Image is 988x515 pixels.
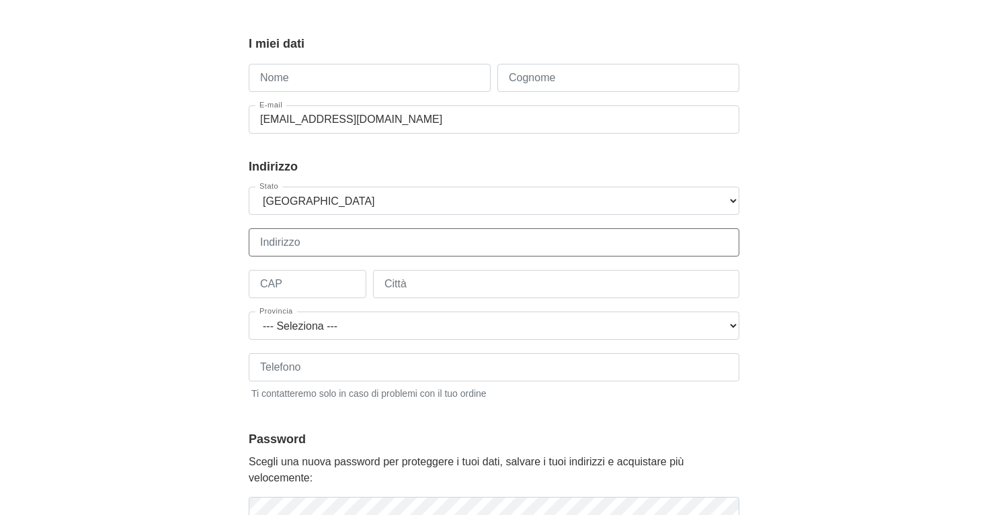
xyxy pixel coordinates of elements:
input: Indirizzo [249,228,739,256]
legend: I miei dati [249,35,739,53]
p: Scegli una nuova password per proteggere i tuoi dati, salvare i tuoi indirizzi e acquistare più v... [249,454,739,486]
legend: Indirizzo [249,158,739,176]
input: Città [373,270,739,298]
label: Stato [255,183,282,190]
input: E-mail [249,105,739,134]
label: Provincia [255,308,297,315]
input: Cognome [497,64,739,92]
small: Ti contatteremo solo in caso di problemi con il tuo ordine [249,384,739,401]
input: Telefono [249,353,739,381]
input: Nome [249,64,491,92]
legend: Password [249,430,739,449]
label: E-mail [255,101,286,109]
input: CAP [249,270,366,298]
